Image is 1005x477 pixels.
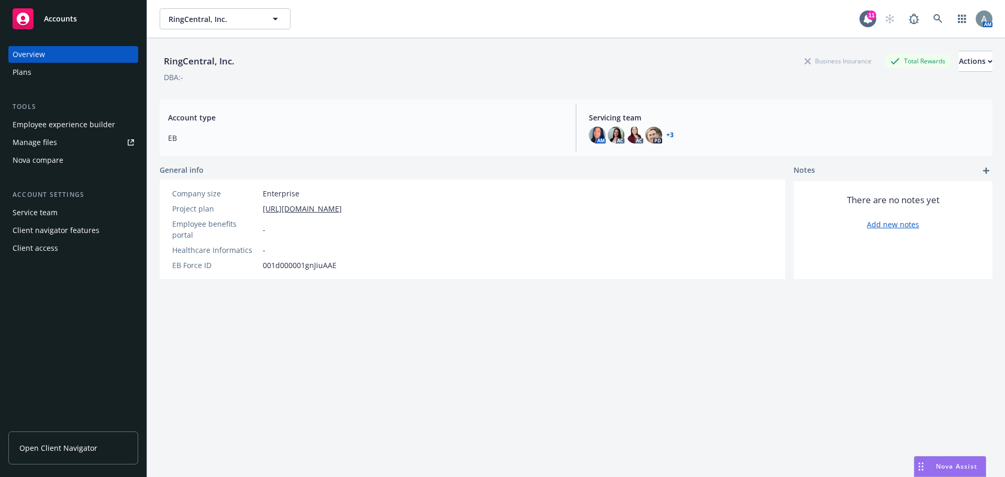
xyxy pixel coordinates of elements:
a: +3 [666,132,674,138]
a: Overview [8,46,138,63]
div: Client access [13,240,58,257]
a: Switch app [952,8,973,29]
button: Nova Assist [914,456,986,477]
div: Service team [13,204,58,221]
a: Manage files [8,134,138,151]
a: Client navigator features [8,222,138,239]
div: Employee experience builder [13,116,115,133]
img: photo [976,10,992,27]
div: Overview [13,46,45,63]
div: Manage files [13,134,57,151]
div: Account settings [8,190,138,200]
a: Start snowing [879,8,900,29]
div: Plans [13,64,31,81]
span: Account type [168,112,563,123]
div: 11 [867,10,876,20]
span: Enterprise [263,188,299,199]
img: photo [645,127,662,143]
div: Nova compare [13,152,63,169]
a: add [980,164,992,177]
div: Drag to move [914,457,928,476]
a: Nova compare [8,152,138,169]
div: Project plan [172,203,259,214]
div: Total Rewards [885,54,951,68]
a: [URL][DOMAIN_NAME] [263,203,342,214]
a: Employee experience builder [8,116,138,133]
a: Report a Bug [903,8,924,29]
a: Service team [8,204,138,221]
span: 001d000001gnJiuAAE [263,260,337,271]
div: EB Force ID [172,260,259,271]
span: - [263,245,265,256]
a: Search [928,8,948,29]
img: photo [589,127,606,143]
img: photo [608,127,624,143]
span: EB [168,132,563,143]
a: Add new notes [867,219,919,230]
a: Client access [8,240,138,257]
span: Accounts [44,15,77,23]
span: Servicing team [589,112,984,123]
span: There are no notes yet [847,194,940,206]
a: Plans [8,64,138,81]
a: Accounts [8,4,138,34]
div: Actions [959,51,992,71]
span: - [263,224,265,235]
span: Notes [794,164,815,177]
span: Nova Assist [936,462,977,471]
span: RingCentral, Inc. [169,14,259,25]
span: General info [160,164,204,175]
img: photo [627,127,643,143]
div: Company size [172,188,259,199]
div: DBA: - [164,72,183,83]
div: Healthcare Informatics [172,245,259,256]
div: Business Insurance [799,54,877,68]
span: Open Client Navigator [19,442,97,453]
div: Employee benefits portal [172,218,259,240]
button: RingCentral, Inc. [160,8,291,29]
button: Actions [959,51,992,72]
div: RingCentral, Inc. [160,54,239,68]
div: Client navigator features [13,222,99,239]
div: Tools [8,102,138,112]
